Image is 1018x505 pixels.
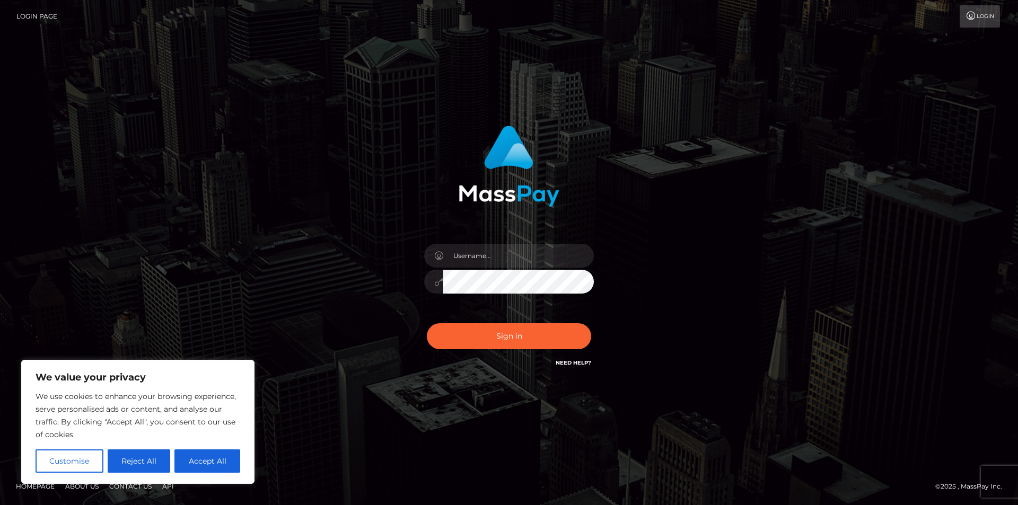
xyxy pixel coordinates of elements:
[459,126,559,207] img: MassPay Login
[174,449,240,473] button: Accept All
[443,244,594,268] input: Username...
[12,478,59,494] a: Homepage
[61,478,103,494] a: About Us
[16,5,57,28] a: Login Page
[36,371,240,384] p: We value your privacy
[108,449,171,473] button: Reject All
[105,478,156,494] a: Contact Us
[158,478,178,494] a: API
[960,5,1000,28] a: Login
[427,323,591,349] button: Sign in
[36,390,240,441] p: We use cookies to enhance your browsing experience, serve personalised ads or content, and analys...
[935,481,1010,492] div: © 2025 , MassPay Inc.
[556,359,591,366] a: Need Help?
[36,449,103,473] button: Customise
[21,360,254,484] div: We value your privacy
